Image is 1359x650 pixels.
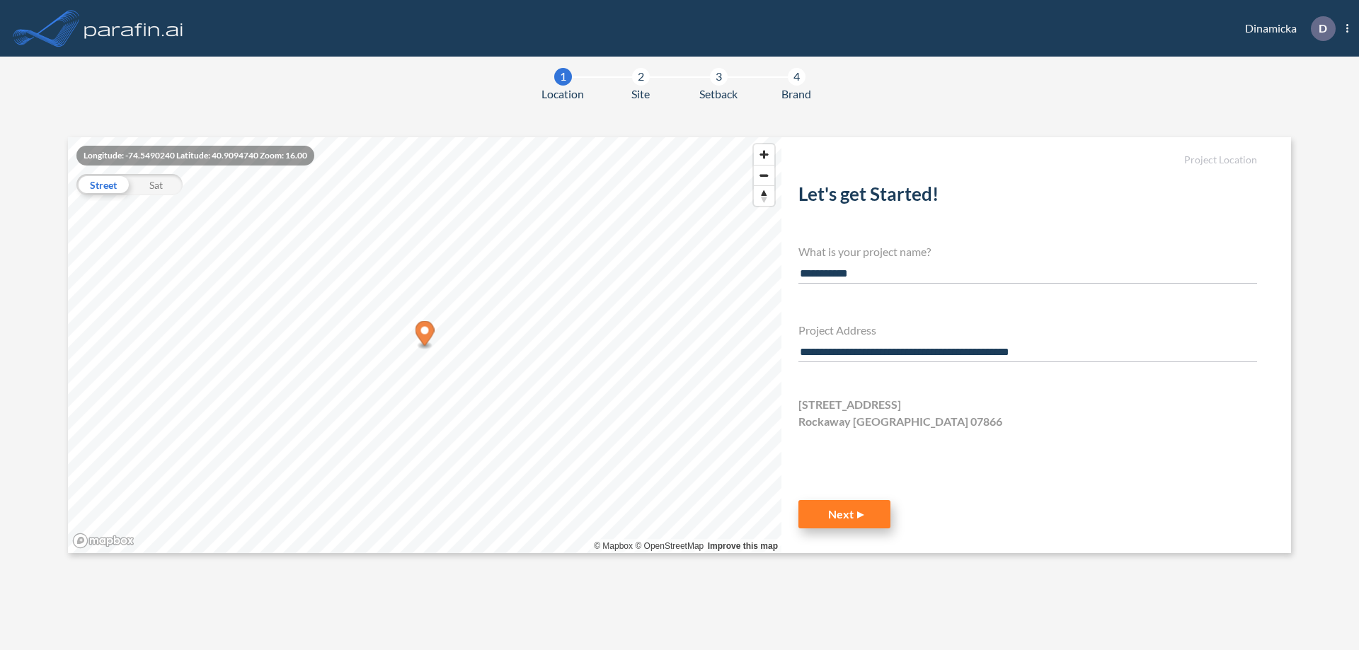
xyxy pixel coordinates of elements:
div: 2 [632,68,650,86]
span: [STREET_ADDRESS] [798,396,901,413]
a: Mapbox homepage [72,533,134,549]
button: Reset bearing to north [754,185,774,206]
canvas: Map [68,137,781,553]
div: 1 [554,68,572,86]
button: Zoom in [754,144,774,165]
span: Reset bearing to north [754,186,774,206]
div: Longitude: -74.5490240 Latitude: 40.9094740 Zoom: 16.00 [76,146,314,166]
span: Location [541,86,584,103]
div: 4 [788,68,805,86]
div: Map marker [415,321,435,350]
h5: Project Location [798,154,1257,166]
h2: Let's get Started! [798,183,1257,211]
button: Next [798,500,890,528]
img: logo [81,14,186,42]
div: Sat [130,174,183,195]
a: Improve this map [708,541,778,551]
h4: What is your project name? [798,245,1257,258]
span: Setback [699,86,738,103]
span: Zoom out [754,166,774,185]
div: 3 [710,68,728,86]
a: Mapbox [594,541,633,551]
div: Dinamicka [1224,16,1348,41]
h4: Project Address [798,323,1257,337]
span: Brand [781,86,811,103]
button: Zoom out [754,165,774,185]
p: D [1319,22,1327,35]
div: Street [76,174,130,195]
a: OpenStreetMap [635,541,704,551]
span: Site [631,86,650,103]
span: Rockaway [GEOGRAPHIC_DATA] 07866 [798,413,1002,430]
